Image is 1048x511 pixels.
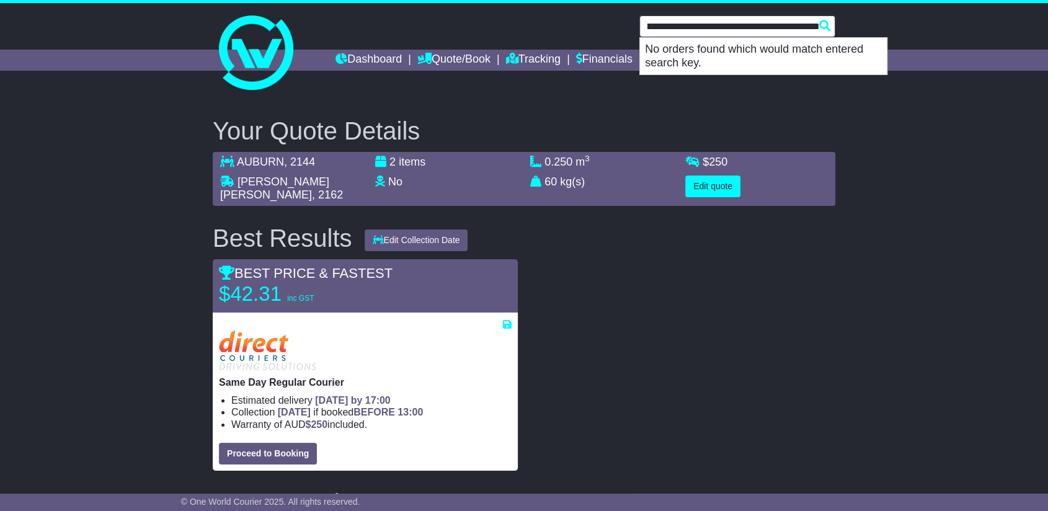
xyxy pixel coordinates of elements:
span: BEFORE [353,407,395,417]
span: m [575,156,590,168]
p: $42.31 [219,282,374,306]
span: 13:00 [397,407,423,417]
button: Edit quote [685,176,740,197]
span: inc GST [287,294,314,303]
span: No [388,176,402,188]
a: Quote/Book [417,50,491,71]
span: 250 [311,419,327,430]
span: $ [703,156,727,168]
span: 60 [544,176,557,188]
li: Collection [231,406,512,418]
div: Best Results [206,224,358,252]
span: [DATE] [278,407,311,417]
h2: Your Quote Details [213,117,835,144]
button: Proceed to Booking [219,443,317,464]
button: Edit Collection Date [365,229,468,251]
li: Warranty of AUD included. [231,419,512,430]
span: , 2162 [312,189,343,201]
span: [PERSON_NAME] [PERSON_NAME] [220,176,329,202]
span: © One World Courier 2025. All rights reserved. [181,497,360,507]
span: 0.250 [544,156,572,168]
p: Same Day Regular Courier [219,376,512,388]
span: BEST PRICE & FASTEST [219,265,393,281]
span: $ [305,419,327,430]
span: 2 [389,156,396,168]
a: Dashboard [335,50,402,71]
li: Estimated delivery [231,394,512,406]
span: , 2144 [284,156,315,168]
span: if booked [278,407,423,417]
span: 250 [709,156,727,168]
sup: 3 [585,154,590,163]
a: Financials [576,50,633,71]
span: AUBURN [237,156,284,168]
span: items [399,156,425,168]
span: [DATE] by 17:00 [315,395,391,406]
a: Tracking [506,50,561,71]
p: No orders found which would match entered search key. [640,38,887,74]
span: kg(s) [560,176,585,188]
img: Direct: Same Day Regular Courier [219,331,316,370]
